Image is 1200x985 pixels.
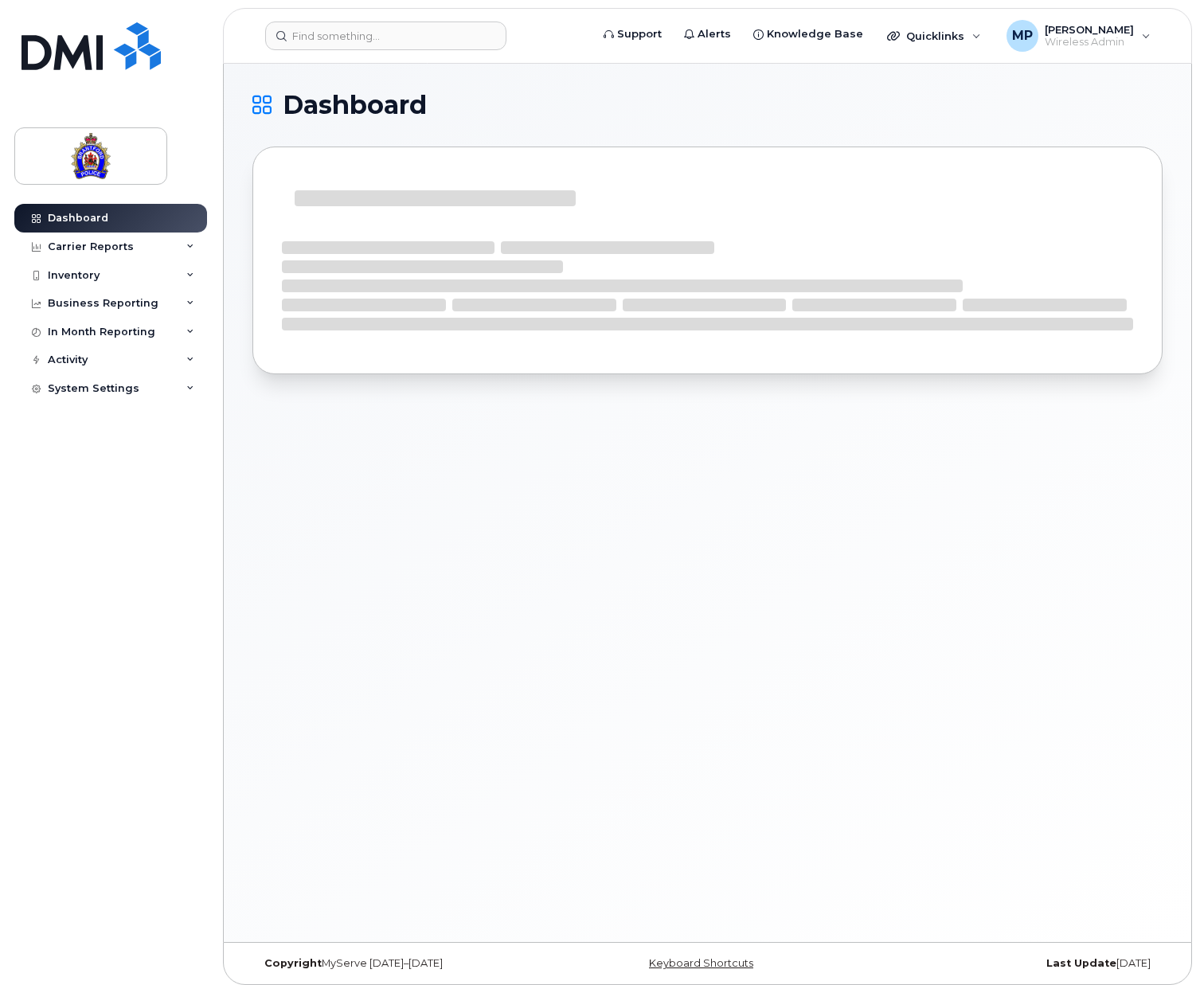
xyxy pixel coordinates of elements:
[1046,957,1116,969] strong: Last Update
[859,957,1163,970] div: [DATE]
[264,957,322,969] strong: Copyright
[649,957,753,969] a: Keyboard Shortcuts
[283,93,427,117] span: Dashboard
[252,957,556,970] div: MyServe [DATE]–[DATE]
